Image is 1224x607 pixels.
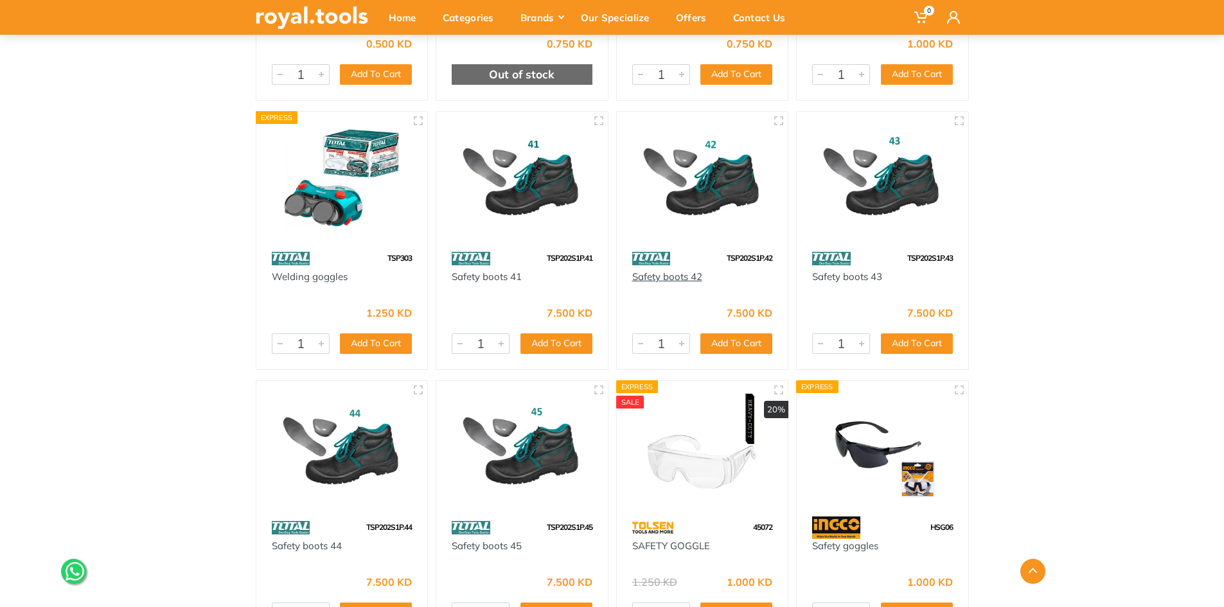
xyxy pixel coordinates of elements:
img: 86.webp [632,247,671,270]
span: 45072 [753,522,772,532]
span: 0 [924,6,934,15]
span: TSP202S1P.42 [727,253,772,263]
div: Express [796,380,838,393]
button: Add To Cart [520,333,592,354]
a: Welding goggles [272,270,348,283]
div: 1.000 KD [907,577,953,587]
img: Royal Tools - Safety boots 42 [628,123,777,234]
div: 7.500 KD [907,308,953,318]
div: 0.750 KD [547,39,592,49]
span: TSP303 [387,253,412,263]
button: Add To Cart [881,64,953,85]
div: 1.000 KD [727,577,772,587]
span: TSP202S1P.45 [547,522,592,532]
div: 1.250 KD [632,577,677,587]
img: Royal Tools - Safety boots 45 [448,392,596,504]
div: 7.500 KD [547,577,592,587]
img: 86.webp [812,247,851,270]
a: Safety boots 44 [272,540,342,552]
span: HSG06 [930,522,953,532]
div: 1.000 KD [907,39,953,49]
a: Safety goggles [812,540,878,552]
span: TSP202S1P.43 [907,253,953,263]
img: 64.webp [632,516,674,539]
div: Brands [511,4,572,31]
img: Royal Tools - Safety boots 41 [448,123,596,234]
img: Royal Tools - Safety boots 43 [808,123,957,234]
div: 7.500 KD [366,577,412,587]
span: TSP202S1P.44 [366,522,412,532]
img: 86.webp [452,516,490,539]
div: 7.500 KD [547,308,592,318]
button: Add To Cart [700,333,772,354]
div: Categories [434,4,511,31]
img: Royal Tools - Safety boots 44 [268,392,416,504]
img: 86.webp [272,516,310,539]
div: Out of stock [452,64,592,85]
img: 86.webp [452,247,490,270]
div: Offers [667,4,724,31]
div: Home [380,4,434,31]
div: 7.500 KD [727,308,772,318]
img: 91.webp [812,516,860,539]
div: 1.250 KD [366,308,412,318]
div: SALE [616,396,644,409]
img: 86.webp [272,247,310,270]
div: Our Specialize [572,4,667,31]
a: Safety boots 43 [812,270,882,283]
a: Safety boots 45 [452,540,522,552]
button: Add To Cart [340,64,412,85]
span: TSP202S1P.41 [547,253,592,263]
button: Add To Cart [881,333,953,354]
button: Add To Cart [340,333,412,354]
img: Royal Tools - SAFETY GOGGLE [628,392,777,504]
div: 20% [764,401,788,419]
div: Contact Us [724,4,803,31]
button: Add To Cart [700,64,772,85]
img: Royal Tools - Safety goggles [808,392,957,504]
div: Express [256,111,298,124]
div: 0.500 KD [366,39,412,49]
img: Royal Tools - Welding goggles [268,123,416,234]
a: Safety boots 41 [452,270,522,283]
div: Express [616,380,659,393]
img: royal.tools Logo [256,6,368,29]
a: Safety boots 42 [632,270,702,283]
a: SAFETY GOGGLE [632,540,710,552]
div: 0.750 KD [727,39,772,49]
